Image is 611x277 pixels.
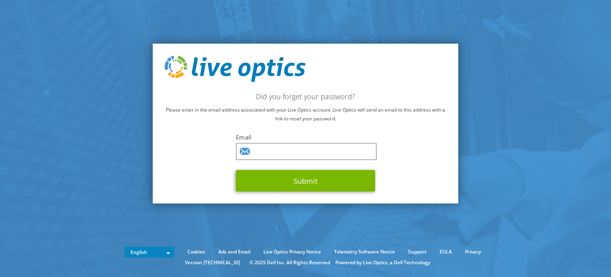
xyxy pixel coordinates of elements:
[165,92,446,100] h2: Did you forget your password?
[236,170,375,191] button: Submit
[212,248,256,256] a: Ads and Email
[402,248,432,256] a: Support
[335,258,430,267] li: Powered by Live Optics, a Dell Technology
[434,248,458,256] a: EULA
[181,258,244,267] li: Version [TECHNICAL_ID]
[245,258,334,267] li: © 2025 Dell Inc. All Rights Reserved
[257,248,327,256] a: Live Optics Privacy Notice
[459,248,487,256] a: Privacy
[236,133,375,141] label: Email
[181,248,211,256] a: Cookies
[165,56,305,82] img: live_optics_svg.svg
[328,248,401,256] a: Telemetry Software Notice
[165,105,446,123] p: Please enter in the email address associated with your Live Optics account. Live Optics will send...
